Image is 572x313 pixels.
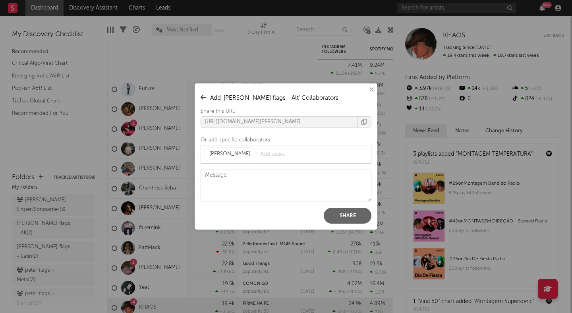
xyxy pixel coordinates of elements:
h3: Add ' [PERSON_NAME] flags - Alt ' Collaborators [201,93,371,103]
input: Add users... [259,149,316,160]
div: [PERSON_NAME] [209,149,250,159]
button: × [367,85,375,94]
div: Share this URL: [201,107,371,116]
button: Share [324,208,371,224]
div: Or add specific collaborators: [201,135,371,145]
